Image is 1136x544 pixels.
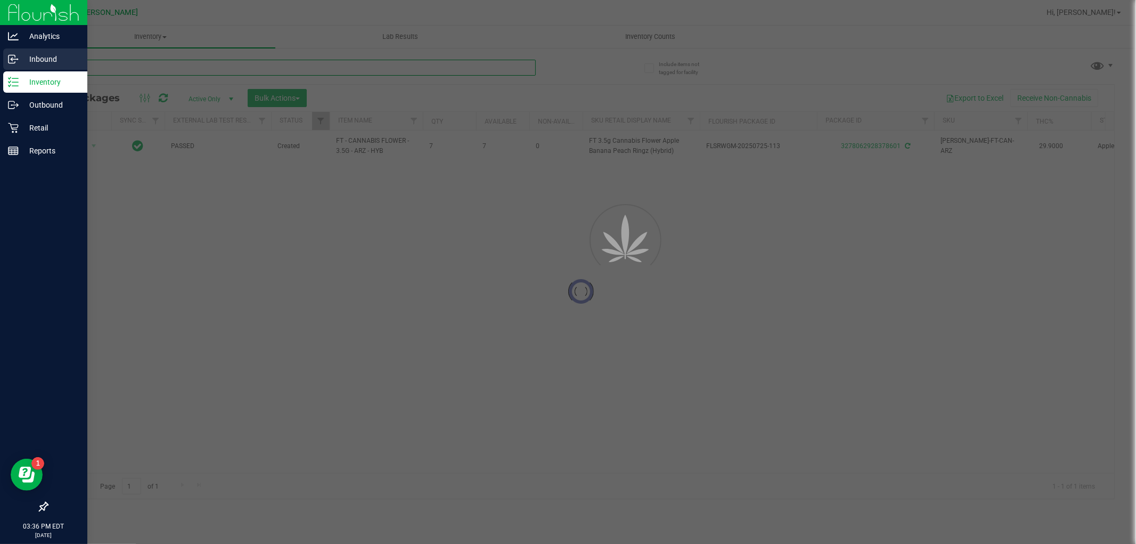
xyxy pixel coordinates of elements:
[8,77,19,87] inline-svg: Inventory
[8,31,19,42] inline-svg: Analytics
[11,459,43,491] iframe: Resource center
[8,100,19,110] inline-svg: Outbound
[19,144,83,157] p: Reports
[19,99,83,111] p: Outbound
[5,531,83,539] p: [DATE]
[19,76,83,88] p: Inventory
[31,457,44,470] iframe: Resource center unread badge
[19,121,83,134] p: Retail
[19,30,83,43] p: Analytics
[19,53,83,66] p: Inbound
[8,123,19,133] inline-svg: Retail
[8,54,19,64] inline-svg: Inbound
[8,145,19,156] inline-svg: Reports
[5,522,83,531] p: 03:36 PM EDT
